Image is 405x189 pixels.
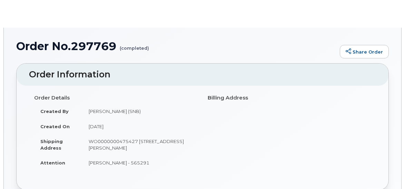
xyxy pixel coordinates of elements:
strong: Shipping Address [40,139,63,151]
td: [PERSON_NAME] - 565291 [82,155,197,170]
td: [PERSON_NAME] (SNB) [82,104,197,119]
a: Share Order [340,45,389,59]
strong: Created By [40,108,69,114]
td: [DATE] [82,119,197,134]
h1: Order No.297769 [16,40,336,52]
small: (completed) [120,40,149,51]
h4: Order Details [34,95,197,101]
h4: Billing Address [208,95,371,101]
h2: Order Information [29,70,376,79]
td: WO0000000475427 [STREET_ADDRESS][PERSON_NAME] [82,134,197,155]
strong: Created On [40,124,70,129]
strong: Attention [40,160,65,166]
